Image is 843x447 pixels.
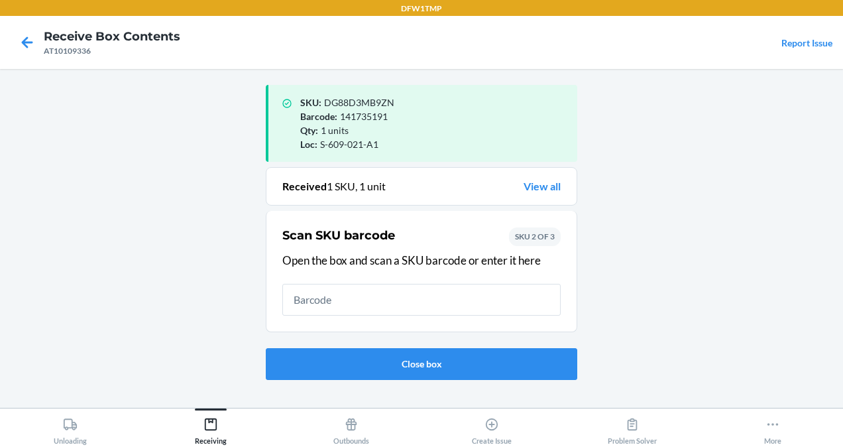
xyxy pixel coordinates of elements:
[300,111,337,122] span: Barcode :
[300,97,321,108] span: SKU :
[44,45,180,57] div: AT10109336
[333,412,369,445] div: Outbounds
[281,409,421,445] button: Outbounds
[608,412,657,445] div: Problem Solver
[54,412,87,445] div: Unloading
[781,37,832,48] a: Report Issue
[340,111,388,122] span: 141735191
[401,3,442,15] p: DFW1TMP
[282,227,395,244] h2: Scan SKU barcode
[300,125,318,136] span: Qty :
[44,28,180,45] h4: Receive Box Contents
[282,252,561,269] p: Open the box and scan a SKU barcode or enter it here
[764,412,781,445] div: More
[282,284,561,316] input: Barcode
[320,139,378,150] span: S-609-021-A1
[524,178,561,194] a: View all
[515,231,555,243] p: SKU 2 OF 3
[266,348,577,380] button: Close box
[195,412,227,445] div: Receiving
[282,178,386,194] p: 1 SKU, 1 unit
[472,412,512,445] div: Create Issue
[140,409,281,445] button: Receiving
[300,139,317,150] span: Loc :
[282,180,327,192] span: Received
[562,409,702,445] button: Problem Solver
[324,97,394,108] span: DG88D3MB9ZN
[421,409,562,445] button: Create Issue
[321,125,349,136] span: 1 units
[702,409,843,445] button: More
